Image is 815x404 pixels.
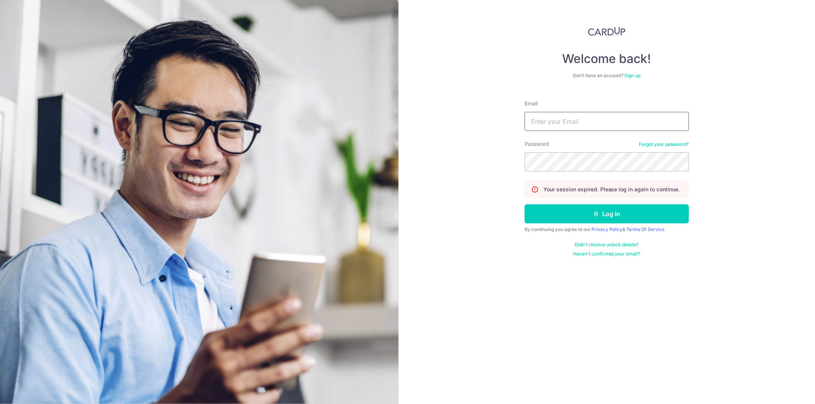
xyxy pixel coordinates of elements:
[588,27,625,36] img: CardUp Logo
[525,51,689,66] h4: Welcome back!
[624,73,640,78] a: Sign up
[525,100,538,107] label: Email
[575,242,638,248] a: Didn't receive unlock details?
[639,141,689,147] a: Forgot your password?
[525,226,689,233] div: By continuing you agree to our &
[525,73,689,79] div: Don’t have an account?
[591,226,623,232] a: Privacy Policy
[573,251,640,257] a: Haven't confirmed your email?
[525,140,549,148] label: Password
[525,204,689,223] button: Log in
[543,186,680,193] p: Your session expired. Please log in again to continue.
[525,112,689,131] input: Enter your Email
[627,226,665,232] a: Terms Of Service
